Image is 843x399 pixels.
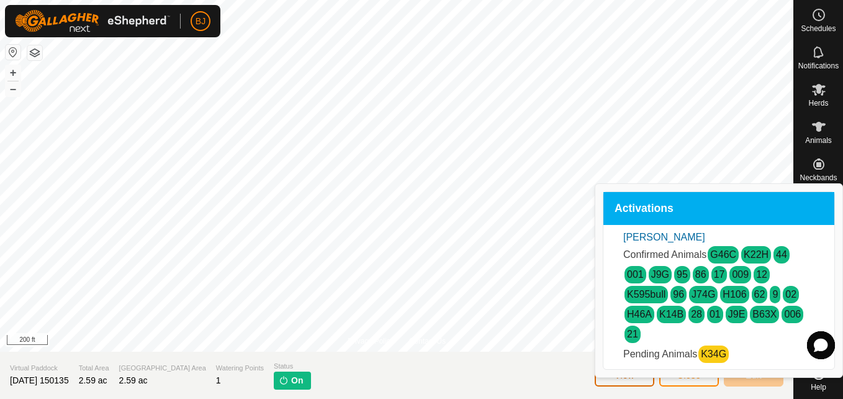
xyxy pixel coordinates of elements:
[732,269,749,280] a: 009
[627,269,644,280] a: 001
[673,289,684,300] a: 96
[801,25,836,32] span: Schedules
[723,289,746,300] a: H106
[691,309,702,319] a: 28
[756,269,767,280] a: 12
[79,363,109,374] span: Total Area
[627,289,665,300] a: K595bull
[216,363,264,374] span: Watering Points
[623,232,705,242] a: [PERSON_NAME]
[701,349,726,359] a: K34G
[196,15,205,28] span: BJ
[6,45,20,60] button: Reset Map
[627,309,652,319] a: H46A
[710,249,736,260] a: G46C
[714,269,725,280] a: 17
[752,309,777,319] a: B63X
[692,289,715,300] a: J74G
[348,336,394,347] a: Privacy Policy
[79,375,107,385] span: 2.59 ac
[6,65,20,80] button: +
[6,81,20,96] button: –
[651,269,669,280] a: J9G
[119,363,206,374] span: [GEOGRAPHIC_DATA] Area
[274,361,310,372] span: Status
[10,363,69,374] span: Virtual Paddock
[772,289,778,300] a: 9
[794,361,843,396] a: Help
[808,99,828,107] span: Herds
[10,375,69,385] span: [DATE] 150135
[216,375,221,385] span: 1
[744,249,769,260] a: K22H
[710,309,721,319] a: 01
[785,289,796,300] a: 02
[811,383,826,391] span: Help
[677,269,688,280] a: 95
[798,62,839,70] span: Notifications
[728,309,746,319] a: J9E
[15,10,170,32] img: Gallagher Logo
[805,137,832,144] span: Animals
[659,309,683,319] a: K14B
[119,375,148,385] span: 2.59 ac
[627,329,638,339] a: 21
[615,203,674,214] span: Activations
[409,336,446,347] a: Contact Us
[754,289,765,300] a: 62
[776,249,787,260] a: 44
[623,249,706,260] span: Confirmed Animals
[695,269,706,280] a: 86
[800,174,837,181] span: Neckbands
[27,45,42,60] button: Map Layers
[623,349,697,359] span: Pending Animals
[291,374,303,387] span: On
[279,375,289,385] img: turn-on
[784,309,801,319] a: 006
